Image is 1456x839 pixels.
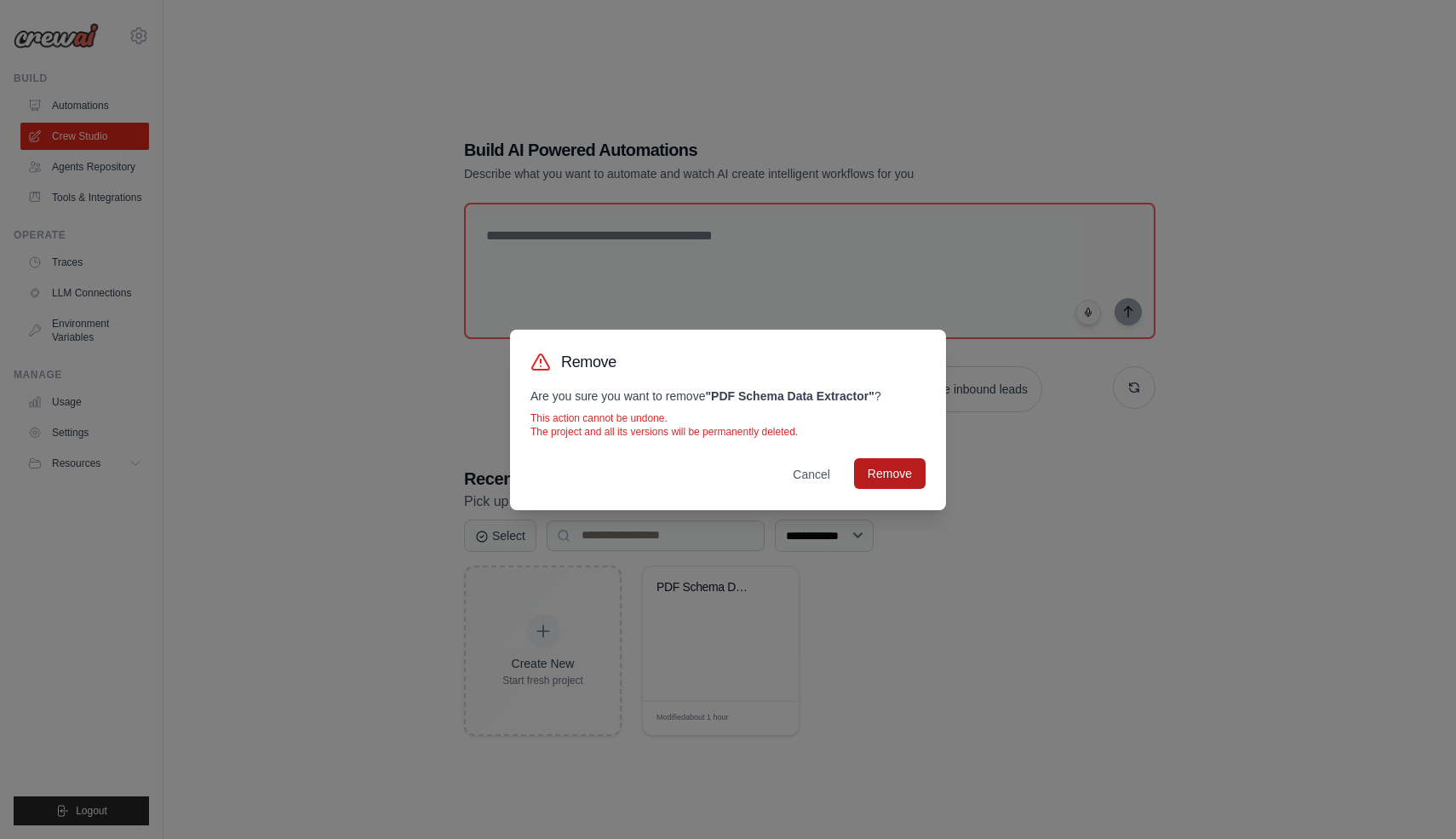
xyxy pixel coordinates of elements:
h3: Remove [561,350,616,374]
button: Cancel [779,459,844,490]
p: The project and all its versions will be permanently deleted. [530,425,926,439]
p: Are you sure you want to remove ? [530,388,926,405]
p: This action cannot be undone. [530,411,926,425]
button: Remove [854,458,926,489]
strong: " PDF Schema Data Extractor " [705,389,874,403]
